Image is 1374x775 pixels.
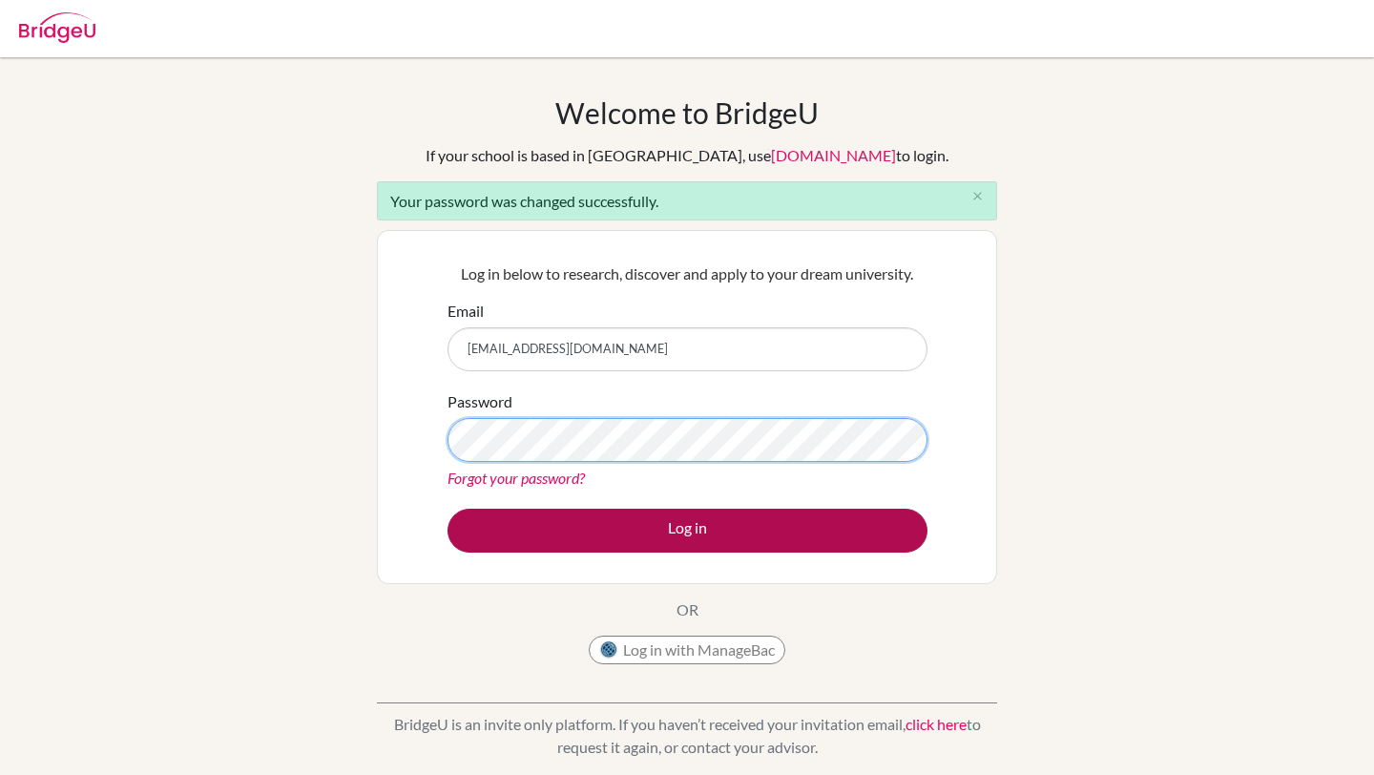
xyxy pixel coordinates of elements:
[589,636,785,664] button: Log in with ManageBac
[677,598,698,621] p: OR
[377,181,997,220] div: Your password was changed successfully.
[448,262,927,285] p: Log in below to research, discover and apply to your dream university.
[906,715,967,733] a: click here
[448,469,585,487] a: Forgot your password?
[426,144,948,167] div: If your school is based in [GEOGRAPHIC_DATA], use to login.
[448,509,927,553] button: Log in
[555,95,819,130] h1: Welcome to BridgeU
[970,189,985,203] i: close
[448,390,512,413] label: Password
[448,300,484,323] label: Email
[19,12,95,43] img: Bridge-U
[958,182,996,211] button: Close
[771,146,896,164] a: [DOMAIN_NAME]
[377,713,997,759] p: BridgeU is an invite only platform. If you haven’t received your invitation email, to request it ...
